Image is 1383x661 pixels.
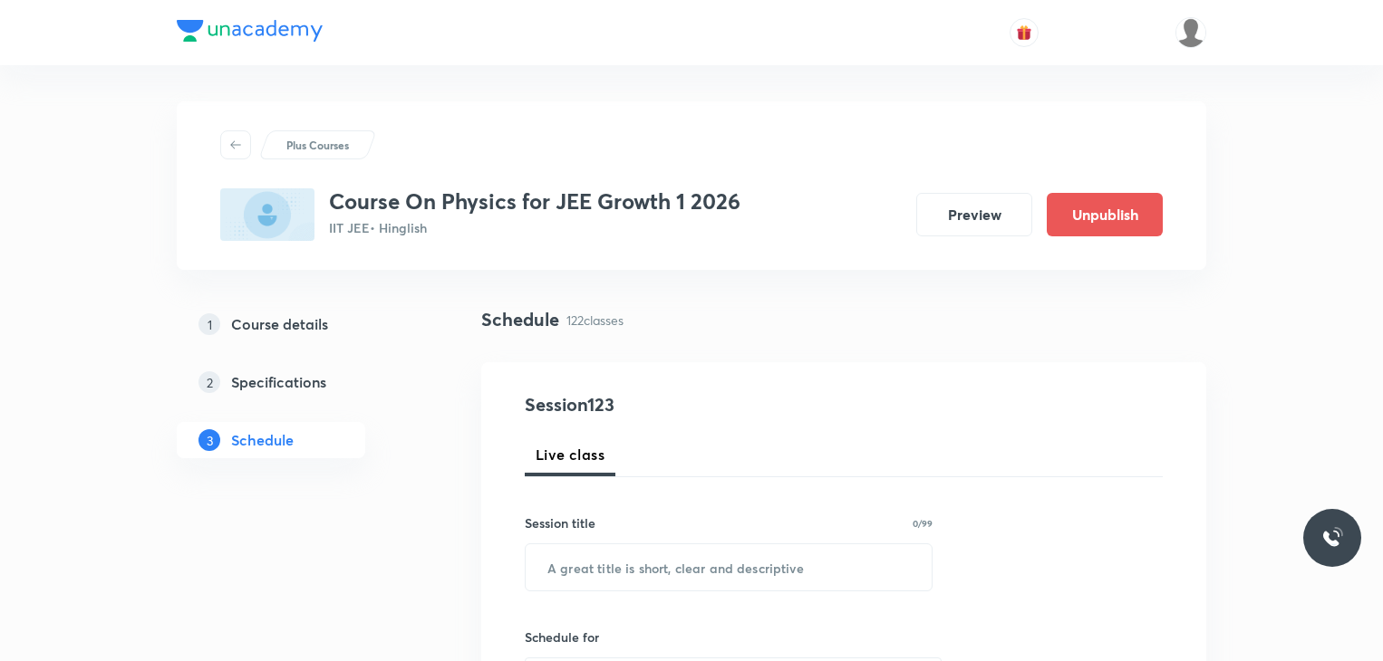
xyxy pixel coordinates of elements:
[329,188,740,215] h3: Course On Physics for JEE Growth 1 2026
[231,313,328,335] h5: Course details
[1010,18,1039,47] button: avatar
[329,218,740,237] p: IIT JEE • Hinglish
[231,371,326,393] h5: Specifications
[1016,24,1032,41] img: avatar
[525,627,933,647] h6: Schedule for
[913,519,933,528] p: 0/99
[916,193,1032,236] button: Preview
[1047,193,1163,236] button: Unpublish
[481,306,559,333] h4: Schedule
[1175,17,1206,48] img: UNACADEMY
[198,371,220,393] p: 2
[220,188,314,241] img: 6F94C31C-F2A7-42FA-9AF2-D320DD96085B_plus.png
[1321,527,1343,549] img: ttu
[177,364,423,400] a: 2Specifications
[525,513,595,532] h6: Session title
[231,429,294,451] h5: Schedule
[177,20,323,42] img: Company Logo
[177,20,323,46] a: Company Logo
[177,306,423,342] a: 1Course details
[526,544,932,590] input: A great title is short, clear and descriptive
[566,311,624,330] p: 122 classes
[286,137,349,153] p: Plus Courses
[536,444,604,465] span: Live class
[198,429,220,451] p: 3
[525,391,856,418] h4: Session 123
[198,313,220,335] p: 1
